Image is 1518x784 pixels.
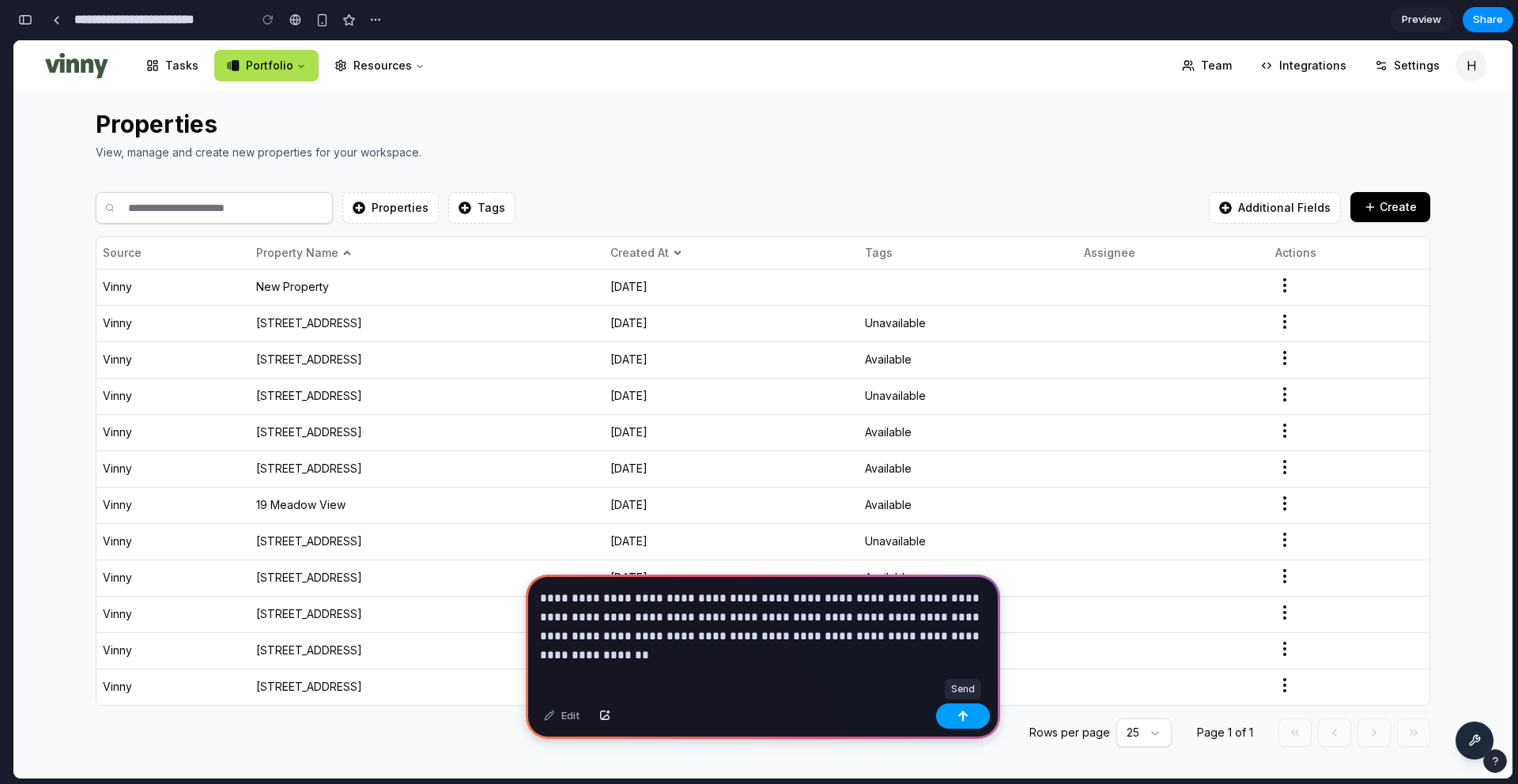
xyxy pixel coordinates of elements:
[1366,159,1403,175] span: Create
[236,483,591,519] td: [STREET_ADDRESS]
[83,301,236,337] td: Vinny
[1390,7,1453,32] a: Preview
[82,70,1417,98] h2: Properties
[236,301,591,337] td: [STREET_ADDRESS]
[945,679,981,699] div: Send
[83,228,236,265] td: Vinny
[32,13,95,38] img: Logo
[83,410,236,447] td: Vinny
[1349,9,1439,41] a: Settings
[83,628,236,665] td: Vinny
[591,447,845,483] td: [DATE]
[83,197,236,228] th: Source
[591,519,845,556] td: [DATE]
[591,483,845,519] td: [DATE]
[591,337,845,374] td: [DATE]
[201,9,305,41] button: Portfolio
[1463,7,1513,32] button: Share
[82,104,408,120] p: View, manage and create new properties for your workspace.
[1156,9,1231,41] a: Team
[591,628,845,665] td: [DATE]
[83,374,236,410] td: Vinny
[1402,12,1441,28] span: Preview
[845,519,1065,556] td: Available
[845,197,1065,228] th: Tags
[845,374,1065,410] td: Available
[591,228,845,265] td: [DATE]
[845,410,1065,447] td: Available
[83,337,236,374] td: Vinny
[236,337,591,374] td: [STREET_ADDRESS]
[120,9,1474,41] nav: Main
[1064,197,1256,228] th: Assignee
[591,301,845,337] td: [DATE]
[236,447,591,483] td: 19 Meadow View
[236,628,591,665] td: [STREET_ADDRESS]
[597,205,655,220] span: Created At
[1442,9,1474,41] span: H
[83,519,236,556] td: Vinny
[236,665,591,701] td: 9 Station Close
[236,519,591,556] td: [STREET_ADDRESS]
[236,556,591,592] td: [STREET_ADDRESS]
[236,228,591,265] td: New Property
[845,592,1065,628] td: Unavailable
[83,447,236,483] td: Vinny
[329,152,425,183] button: Properties
[1184,684,1240,700] span: Page 1 of 1
[591,556,845,592] td: [DATE]
[120,9,198,41] a: Tasks
[236,374,591,410] td: [STREET_ADDRESS]
[236,265,591,301] td: [STREET_ADDRESS]
[243,205,325,220] span: Property Name
[92,160,101,175] img: Search
[1350,160,1363,173] img: Add
[845,447,1065,483] td: Available
[83,265,236,301] td: Vinny
[1195,152,1327,183] button: Additional Fields
[83,592,236,628] td: Vinny
[1337,152,1417,182] a: Create
[308,9,424,41] button: Resources
[435,152,502,183] button: Tags
[845,665,1065,701] td: Unavailable
[845,628,1065,665] td: Unavailable
[1256,197,1416,228] th: Actions
[236,592,591,628] td: [STREET_ADDRESS]
[845,483,1065,519] td: Unavailable
[236,410,591,447] td: [STREET_ADDRESS]
[83,665,236,701] td: Vinny
[83,556,236,592] td: Vinny
[591,374,845,410] td: [DATE]
[845,556,1065,592] td: Available
[845,337,1065,374] td: Unavailable
[83,483,236,519] td: Vinny
[1234,9,1346,41] a: Integrations
[591,410,845,447] td: [DATE]
[591,592,845,628] td: [DATE]
[845,301,1065,337] td: Available
[1473,12,1503,28] span: Share
[845,265,1065,301] td: Unavailable
[1016,684,1097,700] span: Rows per page
[591,665,845,701] td: [DATE]
[591,265,845,301] td: [DATE]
